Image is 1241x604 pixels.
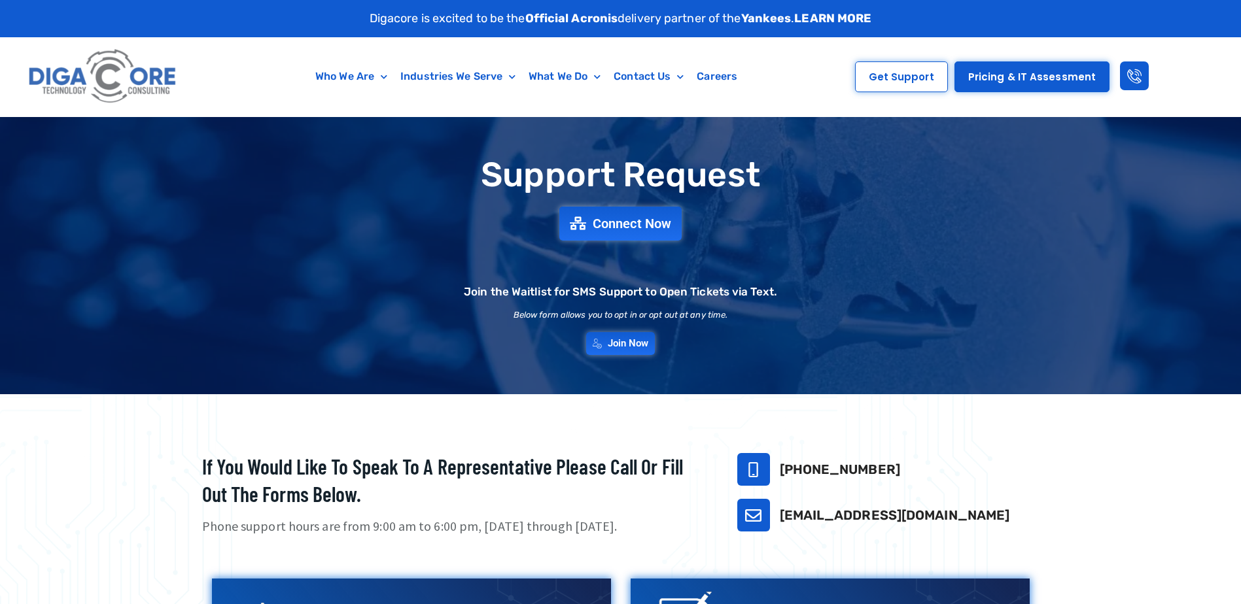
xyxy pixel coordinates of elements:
[370,10,872,27] p: Digacore is excited to be the delivery partner of the .
[869,72,934,82] span: Get Support
[394,61,522,92] a: Industries We Serve
[690,61,744,92] a: Careers
[586,332,655,355] a: Join Now
[968,72,1096,82] span: Pricing & IT Assessment
[25,44,181,110] img: Digacore logo 1
[794,11,871,25] a: LEARN MORE
[202,453,705,507] h2: If you would like to speak to a representative please call or fill out the forms below.
[559,207,682,241] a: Connect Now
[593,217,671,230] span: Connect Now
[244,61,809,92] nav: Menu
[780,507,1010,523] a: [EMAIL_ADDRESS][DOMAIN_NAME]
[855,61,948,92] a: Get Support
[954,61,1110,92] a: Pricing & IT Assessment
[522,61,607,92] a: What We Do
[525,11,618,25] strong: Official Acronis
[309,61,394,92] a: Who We Are
[737,499,770,531] a: support@digacore.com
[737,453,770,486] a: 732-646-5725
[780,461,900,477] a: [PHONE_NUMBER]
[514,310,728,319] h2: Below form allows you to opt in or opt out at any time.
[202,517,705,536] p: Phone support hours are from 9:00 am to 6:00 pm, [DATE] through [DATE].
[607,61,690,92] a: Contact Us
[169,156,1072,193] h1: Support Request
[464,286,777,297] h2: Join the Waitlist for SMS Support to Open Tickets via Text.
[741,11,792,25] strong: Yankees
[608,339,649,348] span: Join Now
